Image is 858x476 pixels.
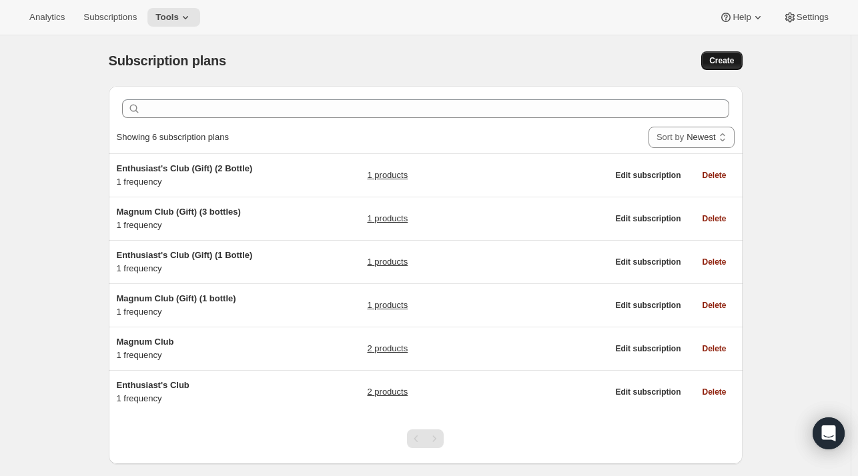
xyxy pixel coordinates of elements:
[694,209,734,228] button: Delete
[702,300,726,311] span: Delete
[147,8,200,27] button: Tools
[701,51,742,70] button: Create
[702,257,726,267] span: Delete
[155,12,179,23] span: Tools
[117,379,284,405] div: 1 frequency
[75,8,145,27] button: Subscriptions
[694,166,734,185] button: Delete
[702,343,726,354] span: Delete
[117,293,236,303] span: Magnum Club (Gift) (1 bottle)
[607,253,689,271] button: Edit subscription
[711,8,772,27] button: Help
[709,55,734,66] span: Create
[694,383,734,401] button: Delete
[775,8,837,27] button: Settings
[702,213,726,224] span: Delete
[607,296,689,315] button: Edit subscription
[117,335,284,362] div: 1 frequency
[117,250,253,260] span: Enthusiast's Club (Gift) (1 Bottle)
[702,170,726,181] span: Delete
[117,337,174,347] span: Magnum Club
[694,339,734,358] button: Delete
[117,207,241,217] span: Magnum Club (Gift) (3 bottles)
[83,12,137,23] span: Subscriptions
[702,387,726,397] span: Delete
[117,380,189,390] span: Enthusiast's Club
[367,255,408,269] a: 1 products
[694,253,734,271] button: Delete
[367,385,408,399] a: 2 products
[117,292,284,319] div: 1 frequency
[797,12,829,23] span: Settings
[367,299,408,312] a: 1 products
[29,12,65,23] span: Analytics
[694,296,734,315] button: Delete
[615,257,681,267] span: Edit subscription
[615,170,681,181] span: Edit subscription
[367,169,408,182] a: 1 products
[367,212,408,225] a: 1 products
[117,163,253,173] span: Enthusiast's Club (Gift) (2 Bottle)
[615,213,681,224] span: Edit subscription
[21,8,73,27] button: Analytics
[607,166,689,185] button: Edit subscription
[615,387,681,397] span: Edit subscription
[117,205,284,232] div: 1 frequency
[109,53,226,68] span: Subscription plans
[607,339,689,358] button: Edit subscription
[607,383,689,401] button: Edit subscription
[367,342,408,355] a: 2 products
[615,300,681,311] span: Edit subscription
[733,12,751,23] span: Help
[117,162,284,189] div: 1 frequency
[615,343,681,354] span: Edit subscription
[407,429,444,448] nav: Pagination
[117,249,284,275] div: 1 frequency
[607,209,689,228] button: Edit subscription
[117,132,229,142] span: Showing 6 subscription plans
[813,417,845,449] div: Open Intercom Messenger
